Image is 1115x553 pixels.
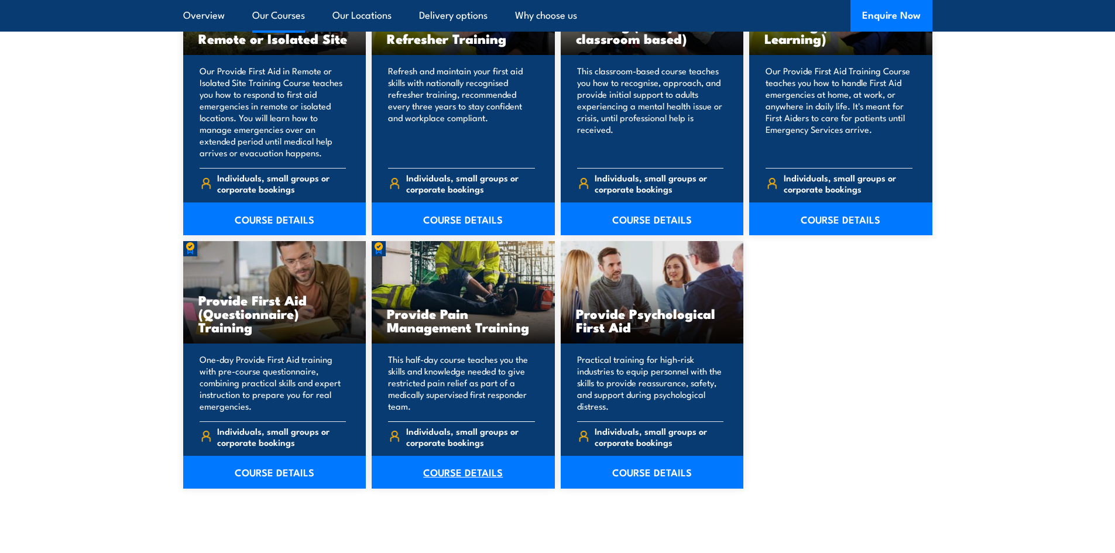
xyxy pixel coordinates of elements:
[764,5,917,45] h3: Provide First Aid Training (Blended Learning)
[200,65,346,159] p: Our Provide First Aid in Remote or Isolated Site Training Course teaches you how to respond to fi...
[766,65,912,159] p: Our Provide First Aid Training Course teaches you how to handle First Aid emergencies at home, at...
[217,172,346,194] span: Individuals, small groups or corporate bookings
[406,425,535,448] span: Individuals, small groups or corporate bookings
[183,456,366,489] a: COURSE DETAILS
[388,353,535,412] p: This half-day course teaches you the skills and knowledge needed to give restricted pain relief a...
[387,18,540,45] h3: Provide First Aid Refresher Training
[577,65,724,159] p: This classroom-based course teaches you how to recognise, approach, and provide initial support t...
[372,456,555,489] a: COURSE DETAILS
[388,65,535,159] p: Refresh and maintain your first aid skills with nationally recognised refresher training, recomme...
[406,172,535,194] span: Individuals, small groups or corporate bookings
[372,202,555,235] a: COURSE DETAILS
[561,456,744,489] a: COURSE DETAILS
[217,425,346,448] span: Individuals, small groups or corporate bookings
[387,307,540,334] h3: Provide Pain Management Training
[576,307,729,334] h3: Provide Psychological First Aid
[576,5,729,45] h3: Provide First Aid Training (2 days classroom based)
[595,172,723,194] span: Individuals, small groups or corporate bookings
[749,202,932,235] a: COURSE DETAILS
[577,353,724,412] p: Practical training for high-risk industries to equip personnel with the skills to provide reassur...
[198,18,351,45] h3: Provide First Aid in Remote or Isolated Site
[561,202,744,235] a: COURSE DETAILS
[595,425,723,448] span: Individuals, small groups or corporate bookings
[198,293,351,334] h3: Provide First Aid (Questionnaire) Training
[200,353,346,412] p: One-day Provide First Aid training with pre-course questionnaire, combining practical skills and ...
[784,172,912,194] span: Individuals, small groups or corporate bookings
[183,202,366,235] a: COURSE DETAILS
